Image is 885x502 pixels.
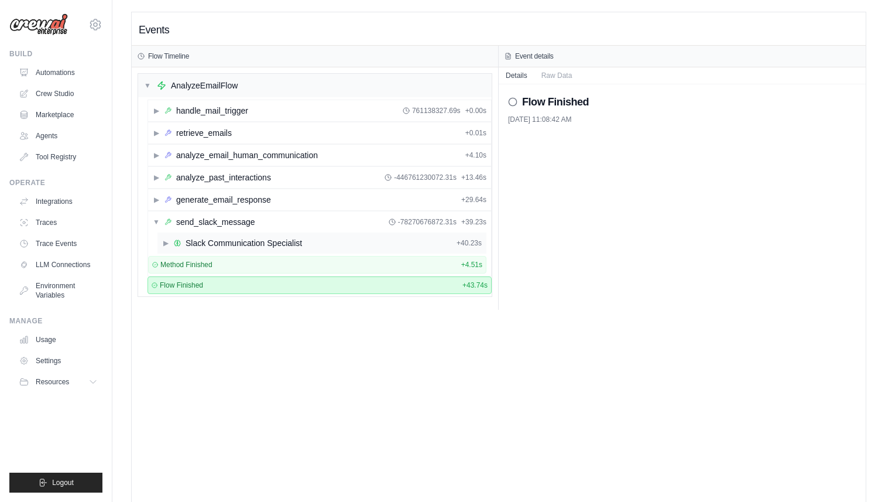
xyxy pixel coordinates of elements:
button: Logout [9,473,102,493]
div: Slack Communication Specialist [186,237,302,249]
span: + 39.23s [461,217,486,227]
span: ▶ [153,151,160,160]
a: Traces [14,213,102,232]
a: Environment Variables [14,276,102,305]
span: ▼ [153,217,160,227]
span: Flow Finished [160,281,203,290]
div: handle_mail_trigger [176,105,248,117]
span: -78270676872.31s [398,217,457,227]
a: Crew Studio [14,84,102,103]
a: Settings [14,351,102,370]
a: Automations [14,63,102,82]
div: AnalyzeEmailFlow [171,80,238,91]
a: Marketplace [14,105,102,124]
span: ▶ [162,238,169,248]
div: send_slack_message [176,216,255,228]
span: ▶ [153,106,160,115]
span: + 29.64s [461,195,486,204]
img: Logo [9,13,68,36]
span: Method Finished [160,260,212,269]
h2: Events [139,22,169,38]
span: + 43.74s [462,281,488,290]
span: + 4.51s [461,260,482,269]
span: ▶ [153,128,160,138]
button: Details [499,67,534,84]
span: -446761230072.31s [394,173,457,182]
h3: Event details [515,52,554,61]
button: Raw Data [534,67,579,84]
div: analyze_past_interactions [176,172,271,183]
a: LLM Connections [14,255,102,274]
iframe: Chat Widget [826,446,885,502]
span: ▼ [144,81,151,90]
span: + 0.01s [465,128,486,138]
span: 761138327.69s [412,106,461,115]
span: ▶ [153,173,160,182]
div: analyze_email_human_communication [176,149,318,161]
a: Agents [14,127,102,145]
button: Resources [14,373,102,391]
div: [DATE] 11:08:42 AM [508,115,856,124]
div: Build [9,49,102,59]
a: Tool Registry [14,148,102,166]
span: + 40.23s [457,238,482,248]
span: Resources [36,377,69,387]
span: + 4.10s [465,151,486,160]
div: Operate [9,178,102,187]
span: ▶ [153,195,160,204]
h3: Flow Timeline [148,52,189,61]
span: + 13.46s [461,173,486,182]
a: Integrations [14,192,102,211]
a: Usage [14,330,102,349]
h2: Flow Finished [522,94,589,110]
a: Trace Events [14,234,102,253]
div: generate_email_response [176,194,271,206]
span: + 0.00s [465,106,486,115]
div: Manage [9,316,102,326]
div: retrieve_emails [176,127,232,139]
span: Logout [52,478,74,487]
